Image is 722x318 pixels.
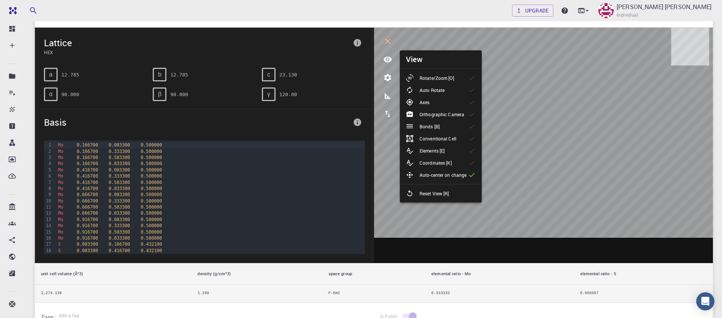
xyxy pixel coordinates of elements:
[141,192,162,197] span: 0.500000
[109,229,130,235] span: 0.583300
[420,111,464,118] p: Orthographic Camera
[279,68,297,81] pre: 23.130
[141,248,162,253] span: 0.432100
[109,198,130,204] span: 0.333300
[77,167,98,173] span: 0.416700
[61,68,79,81] pre: 12.785
[170,68,188,81] pre: 12.785
[58,242,61,247] span: S
[58,235,63,241] span: Mo
[425,263,574,285] th: elemental ratio - Mo
[58,161,63,166] span: Mo
[191,263,322,285] th: density (g/cm^3)
[574,285,713,302] td: 0.666667
[141,155,162,160] span: 0.500000
[109,248,130,253] span: 0.416700
[617,2,711,11] p: [PERSON_NAME] [PERSON_NAME]
[420,75,454,81] p: Rotate/Zoom [O]
[49,91,52,98] span: α
[617,11,638,19] span: Individual
[44,210,52,216] div: 12
[58,192,63,197] span: Mo
[44,142,52,148] div: 1
[58,210,63,216] span: Mo
[58,173,63,179] span: Mo
[141,142,162,148] span: 0.500000
[158,91,161,98] span: β
[420,171,467,178] p: Auto-center on change
[44,148,52,154] div: 2
[44,254,52,260] div: 19
[44,217,52,223] div: 13
[77,173,98,179] span: 0.416700
[696,292,714,310] div: Open Intercom Messenger
[77,223,98,228] span: 0.916700
[141,235,162,241] span: 0.500000
[15,5,42,12] span: Support
[141,210,162,216] span: 0.500000
[141,173,162,179] span: 0.500000
[44,223,52,229] div: 14
[58,217,63,222] span: Mo
[44,167,52,173] div: 5
[77,192,98,197] span: 0.666700
[574,263,713,285] th: elemental ratio - S
[44,37,350,49] span: Lattice
[141,223,162,228] span: 0.500000
[58,229,63,235] span: Mo
[77,155,98,160] span: 0.166700
[58,155,63,160] span: Mo
[77,254,98,259] span: 0.083300
[109,167,130,173] span: 0.083300
[58,142,63,148] span: Mo
[77,235,98,241] span: 0.916700
[170,88,188,101] pre: 90.000
[109,180,130,185] span: 0.583300
[141,149,162,154] span: 0.500000
[109,235,130,241] span: 0.833300
[420,159,452,166] p: Coordinates [K]
[58,180,63,185] span: Mo
[77,198,98,204] span: 0.666700
[44,185,52,192] div: 8
[58,167,63,173] span: Mo
[109,142,130,148] span: 0.083300
[141,161,162,166] span: 0.500000
[44,179,52,185] div: 7
[35,263,191,285] th: unit cell volume (Å^3)
[49,71,53,78] span: a
[323,285,425,302] td: P-6m2
[77,204,98,210] span: 0.666700
[598,3,614,18] img: Sanjay Kumar Mahla
[77,149,98,154] span: 0.166700
[44,154,52,161] div: 3
[44,235,52,241] div: 16
[109,223,130,228] span: 0.333300
[77,248,98,253] span: 0.083300
[77,217,98,222] span: 0.916700
[279,88,297,101] pre: 120.00
[141,204,162,210] span: 0.500000
[158,71,161,78] span: b
[44,229,52,235] div: 15
[77,186,98,191] span: 0.416700
[141,180,162,185] span: 0.500000
[420,135,456,142] p: Conventional Cell
[267,71,270,78] span: c
[109,204,130,210] span: 0.583300
[109,217,130,222] span: 0.083300
[191,285,322,302] td: 1.299
[350,35,365,50] button: info
[350,115,365,130] button: info
[420,190,449,197] p: Reset View [R]
[77,229,98,235] span: 0.916700
[109,161,130,166] span: 0.833300
[420,99,429,106] p: Axes
[267,91,270,98] span: γ
[44,161,52,167] div: 4
[109,173,130,179] span: 0.333300
[44,248,52,254] div: 18
[58,223,63,228] span: Mo
[61,88,79,101] pre: 90.000
[58,254,61,259] span: S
